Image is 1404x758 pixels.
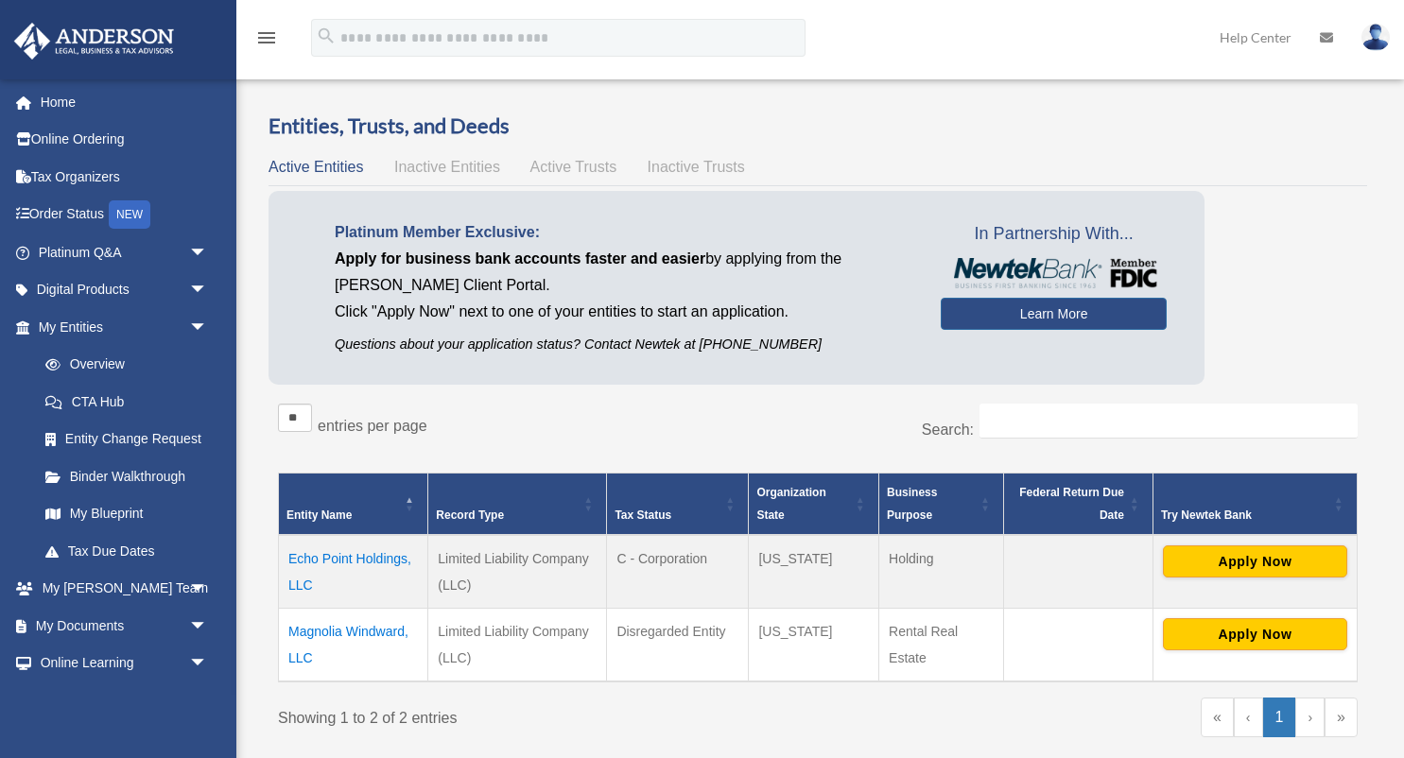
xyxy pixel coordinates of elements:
[26,346,217,384] a: Overview
[26,421,227,458] a: Entity Change Request
[13,83,236,121] a: Home
[335,219,912,246] p: Platinum Member Exclusive:
[255,26,278,49] i: menu
[879,609,1004,682] td: Rental Real Estate
[879,535,1004,609] td: Holding
[318,418,427,434] label: entries per page
[1234,698,1263,737] a: Previous
[1163,618,1347,650] button: Apply Now
[335,299,912,325] p: Click "Apply Now" next to one of your entities to start an application.
[756,486,825,522] span: Organization State
[13,121,236,159] a: Online Ordering
[922,422,974,438] label: Search:
[109,200,150,229] div: NEW
[428,609,607,682] td: Limited Liability Company (LLC)
[1325,698,1358,737] a: Last
[13,607,236,645] a: My Documentsarrow_drop_down
[1263,698,1296,737] a: 1
[1161,504,1328,526] div: Try Newtek Bank
[749,474,879,536] th: Organization State: Activate to sort
[189,681,227,720] span: arrow_drop_down
[13,645,236,682] a: Online Learningarrow_drop_down
[1295,698,1325,737] a: Next
[428,474,607,536] th: Record Type: Activate to sort
[13,233,236,271] a: Platinum Q&Aarrow_drop_down
[950,258,1157,288] img: NewtekBankLogoSM.png
[279,535,428,609] td: Echo Point Holdings, LLC
[189,233,227,272] span: arrow_drop_down
[26,383,227,421] a: CTA Hub
[189,570,227,609] span: arrow_drop_down
[13,196,236,234] a: Order StatusNEW
[189,308,227,347] span: arrow_drop_down
[26,495,227,533] a: My Blueprint
[887,486,937,522] span: Business Purpose
[13,570,236,608] a: My [PERSON_NAME] Teamarrow_drop_down
[189,271,227,310] span: arrow_drop_down
[13,681,236,719] a: Billingarrow_drop_down
[607,535,749,609] td: C - Corporation
[530,159,617,175] span: Active Trusts
[13,271,236,309] a: Digital Productsarrow_drop_down
[436,508,504,522] span: Record Type
[941,298,1167,330] a: Learn More
[1201,698,1234,737] a: First
[941,219,1167,250] span: In Partnership With...
[13,158,236,196] a: Tax Organizers
[278,698,804,732] div: Showing 1 to 2 of 2 entries
[189,607,227,646] span: arrow_drop_down
[269,159,363,175] span: Active Entities
[189,645,227,683] span: arrow_drop_down
[1361,24,1390,51] img: User Pic
[26,532,227,570] a: Tax Due Dates
[615,508,671,522] span: Tax Status
[279,609,428,682] td: Magnolia Windward, LLC
[607,609,749,682] td: Disregarded Entity
[648,159,745,175] span: Inactive Trusts
[428,535,607,609] td: Limited Liability Company (LLC)
[255,33,278,49] a: menu
[1163,545,1347,577] button: Apply Now
[1153,474,1357,536] th: Try Newtek Bank : Activate to sort
[26,457,227,495] a: Binder Walkthrough
[335,333,912,356] p: Questions about your application status? Contact Newtek at [PHONE_NUMBER]
[749,535,879,609] td: [US_STATE]
[286,508,352,522] span: Entity Name
[879,474,1004,536] th: Business Purpose: Activate to sort
[394,159,500,175] span: Inactive Entities
[279,474,428,536] th: Entity Name: Activate to invert sorting
[607,474,749,536] th: Tax Status: Activate to sort
[749,609,879,682] td: [US_STATE]
[1019,486,1124,522] span: Federal Return Due Date
[13,308,227,346] a: My Entitiesarrow_drop_down
[9,23,180,60] img: Anderson Advisors Platinum Portal
[335,246,912,299] p: by applying from the [PERSON_NAME] Client Portal.
[269,112,1367,141] h3: Entities, Trusts, and Deeds
[316,26,337,46] i: search
[335,250,705,267] span: Apply for business bank accounts faster and easier
[1004,474,1153,536] th: Federal Return Due Date: Activate to sort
